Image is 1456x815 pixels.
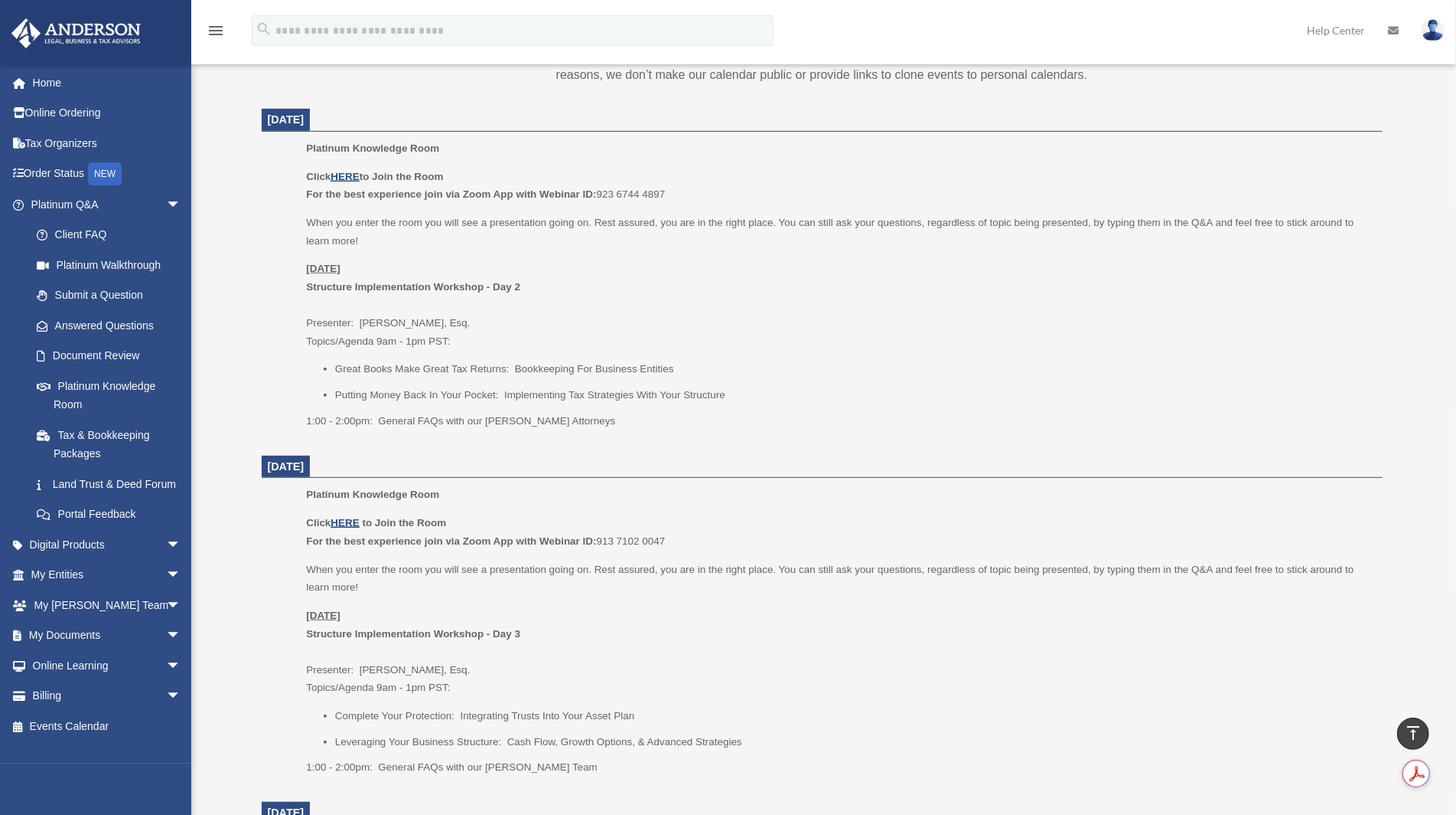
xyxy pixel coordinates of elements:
[11,650,204,681] a: Online Learningarrow_drop_down
[166,590,197,621] span: arrow_drop_down
[11,128,204,159] a: Tax Organizers
[306,535,596,547] b: For the best experience join via Zoom App with Webinar ID:
[306,171,443,182] b: Click to Join the Room
[11,67,204,98] a: Home
[166,620,197,652] span: arrow_drop_down
[306,514,1371,550] p: 913 7102 0047
[1422,19,1445,41] img: User Pic
[306,758,1371,777] p: 1:00 - 2:00pm: General FAQs with our [PERSON_NAME] Team
[21,250,204,280] a: Platinum Walkthrough
[306,610,340,621] u: [DATE]
[166,560,197,591] span: arrow_drop_down
[166,529,197,561] span: arrow_drop_down
[335,733,1372,751] li: Leveraging Your Business Structure: Cash Flow, Growth Options, & Advanced Strategies
[11,590,204,620] a: My [PERSON_NAME] Teamarrow_drop_down
[166,189,197,221] span: arrow_drop_down
[331,171,359,182] a: HERE
[21,280,204,311] a: Submit a Question
[306,281,520,293] b: Structure Implementation Workshop - Day 2
[306,142,439,154] span: Platinum Knowledge Room
[306,168,1371,204] p: 923 6744 4897
[306,260,1371,350] p: Presenter: [PERSON_NAME], Esq. Topics/Agenda 9am - 1pm PST:
[306,561,1371,597] p: When you enter the room you will see a presentation going on. Rest assured, you are in the right ...
[306,517,362,529] b: Click
[306,188,596,200] b: For the best experience join via Zoom App with Webinar ID:
[335,360,1372,378] li: Great Books Make Great Tax Returns: Bookkeeping For Business Entities
[256,21,272,38] i: search
[306,214,1371,250] p: When you enter the room you will see a presentation going on. Rest assured, you are in the right ...
[21,371,197,420] a: Platinum Knowledge Room
[331,517,359,529] a: HERE
[1397,718,1429,750] a: vertical_align_top
[21,499,204,530] a: Portal Feedback
[207,27,225,40] a: menu
[11,620,204,651] a: My Documentsarrow_drop_down
[306,628,520,640] b: Structure Implementation Workshop - Day 3
[11,711,204,741] a: Events Calendar
[166,681,197,712] span: arrow_drop_down
[335,707,1372,725] li: Complete Your Protection: Integrating Trusts Into Your Asset Plan
[268,460,305,473] span: [DATE]
[166,650,197,682] span: arrow_drop_down
[21,420,204,469] a: Tax & Bookkeeping Packages
[88,162,122,185] div: NEW
[335,386,1372,404] li: Putting Money Back In Your Pocket: Implementing Tax Strategies With Your Structure
[21,310,204,341] a: Answered Questions
[268,113,305,126] span: [DATE]
[363,517,447,529] b: to Join the Room
[11,189,204,220] a: Platinum Q&Aarrow_drop_down
[11,681,204,712] a: Billingarrow_drop_down
[306,607,1371,697] p: Presenter: [PERSON_NAME], Esq. Topics/Agenda 9am - 1pm PST:
[207,21,225,40] i: menu
[21,341,204,371] a: Document Review
[306,412,1371,430] p: 1:00 - 2:00pm: General FAQs with our [PERSON_NAME] Attorneys
[11,529,204,560] a: Digital Productsarrow_drop_down
[306,489,439,500] span: Platinum Knowledge Room
[21,469,204,499] a: Land Trust & Deed Forum
[306,263,340,274] u: [DATE]
[11,98,204,129] a: Online Ordering
[11,159,204,190] a: Order StatusNEW
[1404,724,1422,742] i: vertical_align_top
[21,220,204,250] a: Client FAQ
[11,560,204,591] a: My Entitiesarrow_drop_down
[7,18,145,48] img: Anderson Advisors Platinum Portal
